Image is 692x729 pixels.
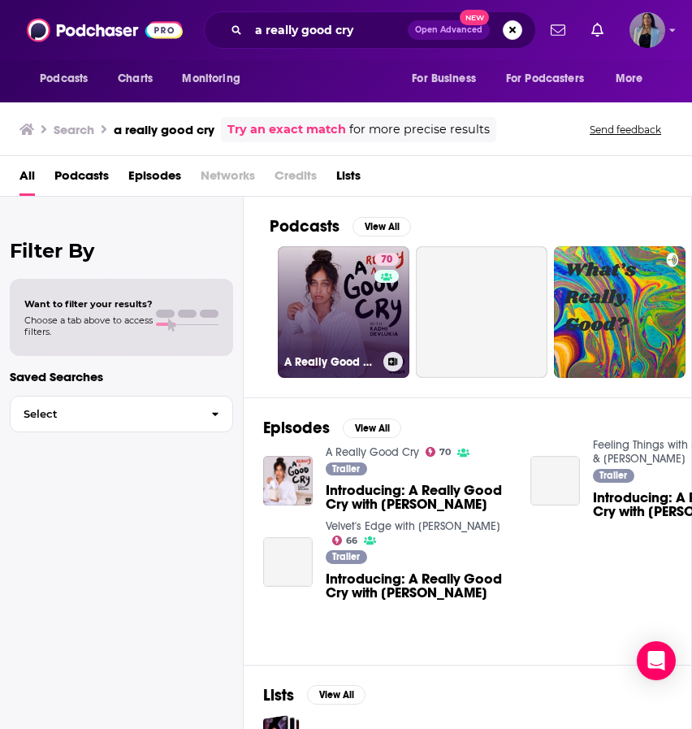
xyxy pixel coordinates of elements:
span: Podcasts [40,67,88,90]
span: Introducing: A Really Good Cry with [PERSON_NAME] [326,572,511,600]
span: 70 [439,449,451,456]
input: Search podcasts, credits, & more... [249,17,408,43]
a: Charts [107,63,162,94]
a: 66 [332,536,358,545]
span: Logged in as maria.pina [629,12,665,48]
div: Search podcasts, credits, & more... [204,11,536,49]
span: For Podcasters [506,67,584,90]
button: Show profile menu [629,12,665,48]
span: More [616,67,643,90]
button: Select [10,396,233,432]
img: Introducing: A Really Good Cry with Radhi Devlukia [263,456,313,506]
span: Introducing: A Really Good Cry with [PERSON_NAME] [326,484,511,511]
a: Introducing: A Really Good Cry with Radhi Devlukia [326,484,511,511]
span: New [460,10,489,25]
span: Charts [118,67,153,90]
a: Introducing: A Really Good Cry with Radhi Devlukia [326,572,511,600]
a: EpisodesView All [263,418,401,438]
a: A Really Good Cry [326,445,419,459]
span: Trailer [332,552,360,562]
a: Introducing: A Really Good Cry with Radhi Devlukia [263,537,313,587]
h2: Filter By [10,239,233,263]
a: 70 [426,447,452,457]
a: Show notifications dropdown [544,16,572,44]
p: Saved Searches [10,369,233,384]
div: Open Intercom Messenger [637,641,676,680]
span: Networks [201,163,255,196]
h2: Lists [263,685,294,705]
span: Trailer [332,464,360,474]
a: PodcastsView All [270,216,411,236]
h3: Search [54,122,94,137]
span: Credits [275,163,317,196]
span: Choose a tab above to access filters. [24,315,153,337]
a: All [19,163,35,196]
span: Want to filter your results? [24,298,153,310]
span: 70 [381,252,392,268]
button: open menu [171,63,261,94]
span: for more precise results [349,120,490,139]
a: Velvet's Edge with Kelly Henderson [326,519,500,533]
a: 70A Really Good Cry [278,246,409,378]
span: For Business [412,67,476,90]
img: User Profile [629,12,665,48]
img: Podchaser - Follow, Share and Rate Podcasts [27,15,183,46]
h3: a really good cry [114,122,214,137]
button: open menu [28,63,109,94]
button: Send feedback [585,123,666,137]
a: Introducing: A Really Good Cry with Radhi Devlukia [530,456,580,506]
a: Episodes [128,163,181,196]
a: Show notifications dropdown [585,16,610,44]
a: Lists [336,163,361,196]
span: Open Advanced [415,26,482,34]
button: open menu [400,63,496,94]
h2: Podcasts [270,216,340,236]
button: Open AdvancedNew [408,20,490,40]
a: ListsView All [263,685,365,705]
span: Monitoring [182,67,240,90]
a: 70 [374,253,399,266]
h3: A Really Good Cry [284,355,377,369]
span: Select [11,409,198,419]
button: View All [343,419,401,438]
a: Podcasts [54,163,109,196]
span: 66 [346,537,357,545]
button: open menu [604,63,664,94]
button: View All [307,685,365,705]
span: Trailer [599,471,627,480]
button: open menu [495,63,608,94]
button: View All [352,217,411,236]
h2: Episodes [263,418,330,438]
a: Try an exact match [227,120,346,139]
